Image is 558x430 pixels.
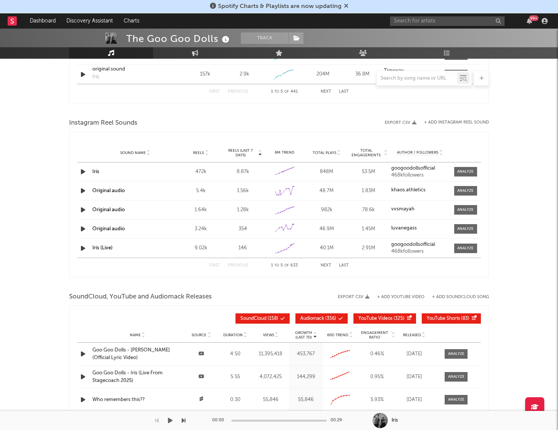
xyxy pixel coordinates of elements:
div: 472k [182,168,220,176]
button: Track [241,32,289,44]
div: + Add Instagram Reel Sound [416,120,489,125]
div: [DATE] [399,396,429,404]
span: Name [130,333,141,337]
span: ( 356 ) [300,316,336,321]
a: Original audio [92,226,125,231]
button: Previous [228,90,248,94]
span: SoundCloud [240,316,266,321]
a: khaos.athletics [391,188,448,193]
a: vvsmayah [391,207,448,212]
div: 453,767 [291,350,321,358]
button: First [209,90,220,94]
div: Iris [392,417,398,424]
button: + Add Instagram Reel Sound [424,120,489,125]
div: 2.91M [350,244,388,252]
div: [DATE] [399,350,429,358]
div: 144,299 [291,373,321,381]
strong: googoodollsofficial [391,242,435,247]
span: Reels [193,151,204,155]
div: 55,846 [291,396,321,404]
div: 5.93 % [359,396,395,404]
div: 3.24k [182,225,220,233]
div: 848M [308,168,346,176]
button: Previous [228,263,248,268]
div: 1.83M [350,187,388,195]
a: Discovery Assistant [61,13,118,29]
span: Dismiss [344,3,348,10]
div: 4,072,425 [254,373,287,381]
button: Export CSV [338,295,369,299]
div: [DATE] [399,373,429,381]
button: Export CSV [385,120,416,125]
a: luvanegass [391,226,448,231]
div: 0.95 % [359,373,395,381]
div: 99 + [529,15,539,21]
span: Source [192,333,206,337]
button: + Add YouTube Video [377,295,424,299]
span: Reels (last 7 days) [224,148,257,157]
div: 0.46 % [359,350,395,358]
p: (Last 7d) [295,335,312,340]
span: to [274,264,279,267]
a: Dashboard [24,13,61,29]
div: 0:30 [220,396,250,404]
div: 40.1M [308,244,346,252]
div: The Goo Goo Dolls [126,32,231,45]
div: 00:00 [212,416,227,425]
span: SoundCloud, YouTube and Audiomack Releases [69,292,212,302]
span: Audiomack [300,316,324,321]
strong: googoodollsofficial [391,166,435,171]
a: Original audio [92,207,125,212]
div: + Add YouTube Video [369,295,424,299]
button: Next [321,263,331,268]
span: Duration [223,333,243,337]
a: googoodollsofficial [391,242,448,247]
button: Last [339,263,349,268]
a: Charts [118,13,145,29]
div: 354 [224,225,262,233]
div: 468k followers [391,249,448,254]
div: 78.6k [350,206,388,214]
div: 48.7M [308,187,346,195]
div: 1 5 441 [263,87,305,96]
a: Goo Goo Dolls - [PERSON_NAME] (Official Lyric Video) [92,347,182,361]
div: 5.4k [182,187,220,195]
span: ( 325 ) [358,316,405,321]
button: Next [321,90,331,94]
div: Who remembers this?? [92,396,182,404]
span: 60D Trend [327,333,348,337]
div: 9.02k [182,244,220,252]
button: SoundCloud(158) [235,313,290,324]
div: 1.28k [224,206,262,214]
button: 99+ [527,18,532,24]
span: Engagement Ratio [359,331,390,340]
a: Iris [92,169,99,174]
strong: khaos.athletics [391,188,426,193]
span: to [274,90,279,93]
a: original sound [92,66,172,73]
div: 146 [224,244,262,252]
div: 8.87k [224,168,262,176]
button: YouTube Videos(325) [353,313,416,324]
input: Search by song name or URL [377,75,457,82]
strong: luvanegass [391,226,417,231]
div: 1.45M [350,225,388,233]
div: 55,846 [254,396,287,404]
div: 1.64k [182,206,220,214]
span: Sound Name [120,151,146,155]
a: Original audio [92,188,125,193]
div: 53.5M [350,168,388,176]
span: Released [403,333,421,337]
strong: Treyway [384,68,404,73]
div: 1 5 633 [263,261,305,270]
span: Views [263,333,274,337]
span: Spotify Charts & Playlists are now updating [218,3,342,10]
a: googoodollsofficial [391,166,448,171]
span: Total Plays [313,151,336,155]
button: Audiomack(356) [295,313,348,324]
span: Instagram Reel Sounds [69,119,137,128]
span: YouTube Videos [358,316,392,321]
div: 11,395,418 [254,350,287,358]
